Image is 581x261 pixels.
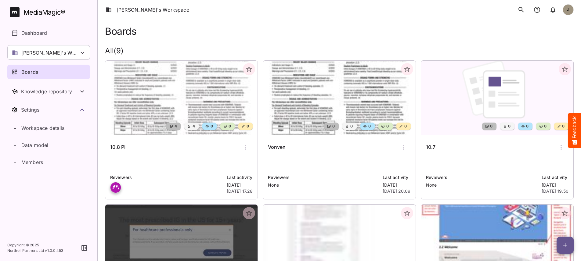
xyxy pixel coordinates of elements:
[350,123,353,129] span: 0
[21,124,65,132] p: Workspace details
[489,123,493,129] span: 0
[404,123,407,129] span: 0
[7,65,90,79] a: Boards
[563,4,574,15] div: J
[21,49,79,56] p: [PERSON_NAME]'s Workspace
[561,123,565,129] span: 0
[7,84,90,99] button: Toggle Knowledge repository
[174,123,177,129] span: 4
[7,248,63,253] p: Northell Partners Ltd v 1.0.0.453
[110,143,125,151] h6: 10.8 PI
[21,29,47,37] p: Dashboard
[192,123,195,129] span: 4
[21,141,49,149] p: Data model
[525,123,529,129] span: 0
[268,174,379,181] p: Reviewers
[515,4,527,16] button: search
[110,174,223,181] p: Reviewers
[105,47,574,55] h2: All ( 9 )
[542,174,568,181] p: Last activity
[263,61,415,135] img: Vonven
[421,61,573,135] img: 10.7
[268,143,286,151] h6: Vonven
[227,174,253,181] p: Last activity
[10,7,90,17] a: MediaMagic®
[542,182,568,188] p: [DATE]
[507,123,511,129] span: 0
[7,84,90,99] nav: Knowledge repository
[7,138,90,152] a: Data model
[547,4,559,16] button: notifications
[426,174,538,181] p: Reviewers
[332,123,335,129] span: 0
[386,123,389,129] span: 0
[105,26,136,37] h1: Boards
[7,155,90,170] a: Members
[268,182,379,188] p: None
[21,107,78,113] div: Settings
[368,123,371,129] span: 0
[383,174,411,181] p: Last activity
[23,7,65,17] div: MediaMagic ®
[543,123,547,129] span: 0
[568,113,581,148] button: Feedback
[7,102,90,171] nav: Settings
[531,4,543,16] button: notifications
[7,102,90,117] button: Toggle Settings
[210,123,213,129] span: 0
[228,123,231,129] span: 0
[383,188,411,194] p: [DATE] 20.09
[21,88,78,95] div: Knowledge repository
[105,61,258,135] img: 10.8 PI
[7,121,90,135] a: Workspace details
[246,123,249,129] span: 0
[227,182,253,188] p: [DATE]
[426,182,538,188] p: None
[21,159,43,166] p: Members
[426,143,435,151] h6: 10.7
[542,188,568,194] p: [DATE] 19.50
[21,68,38,76] p: Boards
[7,242,63,248] p: Copyright © 2025
[7,26,90,40] a: Dashboard
[227,188,253,194] p: [DATE] 17.28
[383,182,411,188] p: [DATE]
